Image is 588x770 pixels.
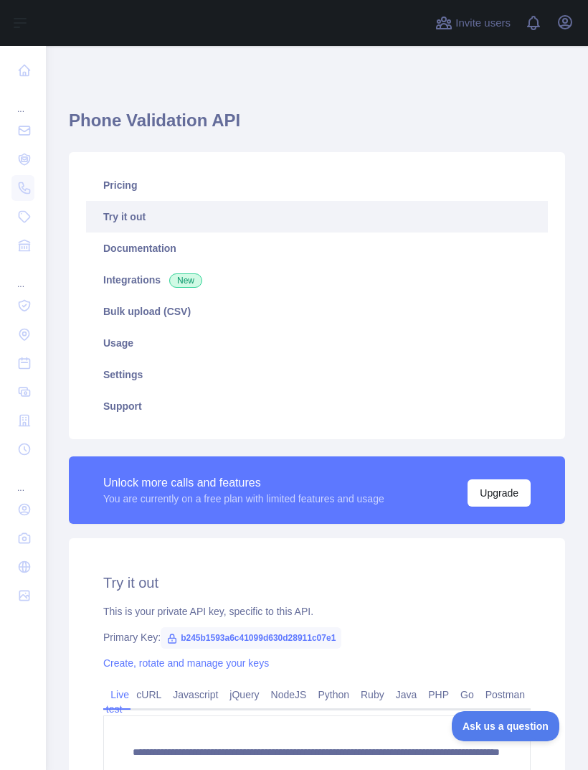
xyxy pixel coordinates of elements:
a: Usage [86,327,548,359]
a: Ruby [355,683,390,706]
a: Settings [86,359,548,390]
div: ... [11,261,34,290]
a: Documentation [86,233,548,264]
a: jQuery [224,683,265,706]
a: Live test [105,683,129,720]
button: Upgrade [468,479,531,507]
a: Integrations New [86,264,548,296]
div: Primary Key: [103,630,531,644]
iframe: Toggle Customer Support [452,711,559,741]
a: Create, rotate and manage your keys [103,657,269,669]
h2: Try it out [103,573,531,593]
div: You are currently on a free plan with limited features and usage [103,492,384,506]
div: Unlock more calls and features [103,474,384,492]
div: ... [11,86,34,115]
a: Java [390,683,423,706]
a: Try it out [86,201,548,233]
a: Support [86,390,548,422]
a: Javascript [167,683,224,706]
a: cURL [131,683,167,706]
div: ... [11,465,34,494]
div: This is your private API key, specific to this API. [103,604,531,619]
a: Postman [480,683,531,706]
button: Invite users [432,11,513,34]
a: NodeJS [265,683,313,706]
span: b245b1593a6c41099d630d28911c07e1 [161,627,341,649]
a: Pricing [86,169,548,201]
span: Invite users [455,15,511,32]
a: Go [455,683,480,706]
a: Bulk upload (CSV) [86,296,548,327]
a: Python [312,683,355,706]
span: New [169,273,202,288]
a: PHP [422,683,455,706]
h1: Phone Validation API [69,109,565,144]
